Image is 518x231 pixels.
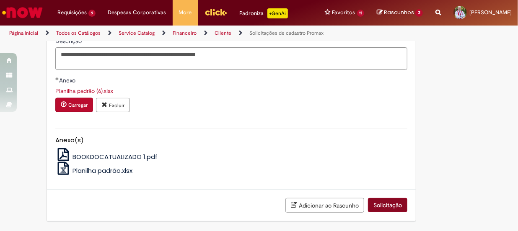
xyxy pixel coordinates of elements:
[215,30,231,36] a: Cliente
[384,8,414,16] span: Rascunhos
[55,137,407,144] h5: Anexo(s)
[469,9,512,16] span: [PERSON_NAME]
[357,10,365,17] span: 11
[55,87,113,95] a: Download de Planilha padrão (6).xlsx
[285,198,364,213] button: Adicionar ao Rascunho
[377,9,423,17] a: Rascunhos
[73,152,158,161] span: BOOKDOCATUALIZADO 1.pdf
[267,8,288,18] p: +GenAi
[55,166,133,175] a: Planilha padrão.xlsx
[108,8,166,17] span: Despesas Corporativas
[332,8,355,17] span: Favoritos
[55,98,93,112] button: Carregar anexo de Anexo Required
[56,30,101,36] a: Todos os Catálogos
[88,10,96,17] span: 9
[6,26,339,41] ul: Trilhas de página
[173,30,197,36] a: Financeiro
[59,77,77,84] span: Anexo
[55,37,83,45] span: Descrição
[205,6,227,18] img: click_logo_yellow_360x200.png
[179,8,192,17] span: More
[415,9,423,17] span: 2
[55,47,407,70] textarea: Descrição
[240,8,288,18] div: Padroniza
[55,77,59,80] span: Obrigatório Preenchido
[119,30,155,36] a: Service Catalog
[109,102,124,109] small: Excluir
[249,30,324,36] a: Solicitações de cadastro Promax
[55,152,158,161] a: BOOKDOCATUALIZADO 1.pdf
[68,102,88,109] small: Carregar
[96,98,130,112] button: Excluir anexo Planilha padrão (6).xlsx
[73,166,132,175] span: Planilha padrão.xlsx
[1,4,44,21] img: ServiceNow
[9,30,38,36] a: Página inicial
[57,8,87,17] span: Requisições
[368,198,407,212] button: Solicitação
